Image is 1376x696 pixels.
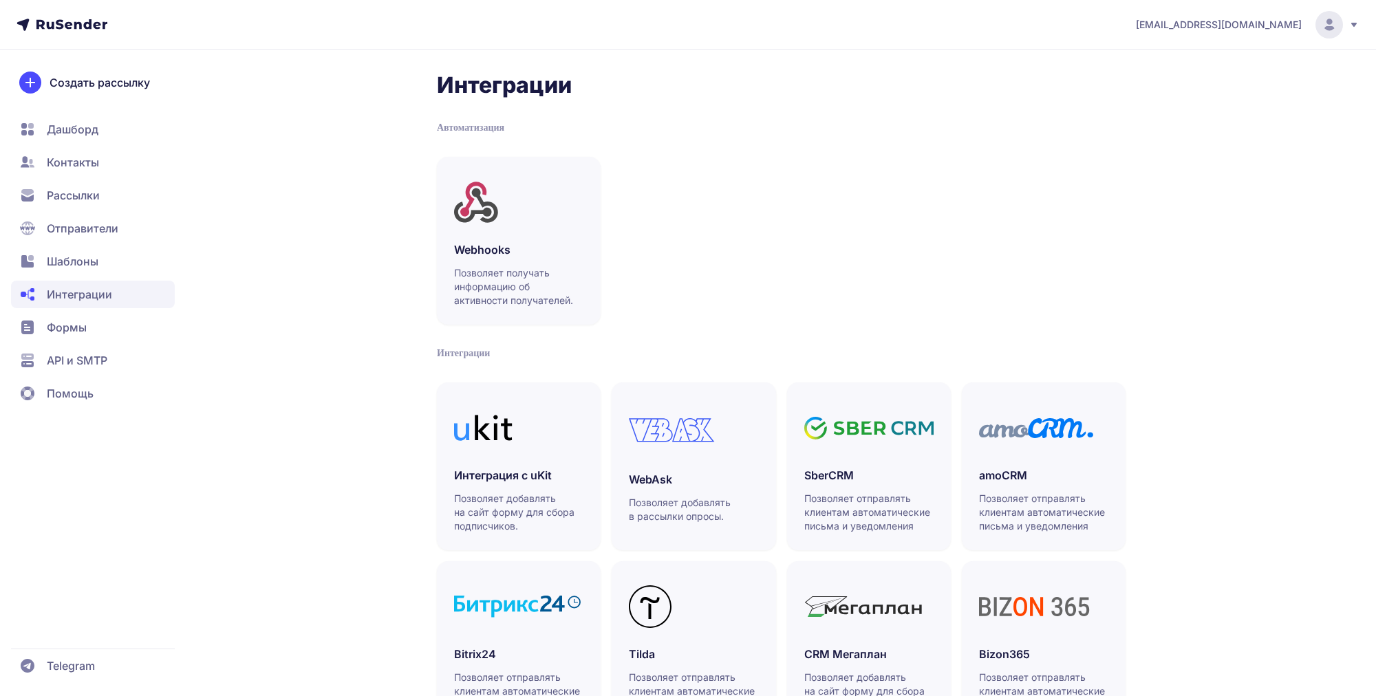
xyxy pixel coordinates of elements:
a: WebhooksПозволяет получать информацию об активности получателей. [437,157,601,325]
div: Автоматизация [437,121,1126,135]
span: Дашборд [47,121,98,138]
a: Интеграция с uKitПозволяет добавлять на сайт форму для сбора подписчиков. [437,382,601,550]
h3: amoCRM [979,467,1108,483]
span: Контакты [47,154,99,171]
span: Рассылки [47,187,100,204]
a: Telegram [11,652,175,679]
h3: SberCRM [804,467,934,483]
span: Telegram [47,657,95,674]
p: Позволяет добавлять на сайт форму для сбора подписчиков. [454,492,585,533]
div: Интеграции [437,347,1126,360]
span: Формы [47,319,87,336]
h3: Bitrix24 [454,646,583,662]
a: WebAskПозволяет добавлять в рассылки опросы. [612,382,775,550]
h3: Webhooks [454,241,583,258]
h2: Интеграции [437,72,1126,99]
h3: WebAsk [629,471,758,488]
a: amoCRMПозволяет отправлять клиентам автоматические письма и уведомления [962,382,1126,550]
a: SberCRMПозволяет отправлять клиентам автоматические письма и уведомления [787,382,951,550]
h3: Tilda [629,646,758,662]
h3: CRM Мегаплан [804,646,934,662]
span: API и SMTP [47,352,107,369]
span: Интеграции [47,286,112,303]
span: Отправители [47,220,118,237]
p: Позволяет получать информацию об активности получателей. [454,266,585,307]
p: Позволяет добавлять в рассылки опросы. [629,496,760,523]
span: Создать рассылку [50,74,150,91]
span: Помощь [47,385,94,402]
p: Позволяет отправлять клиентам автоматические письма и уведомления [979,492,1110,533]
p: Позволяет отправлять клиентам автоматические письма и уведомления [804,492,935,533]
h3: Интеграция с uKit [454,467,583,483]
span: [EMAIL_ADDRESS][DOMAIN_NAME] [1136,18,1302,32]
h3: Bizon365 [979,646,1108,662]
span: Шаблоны [47,253,98,270]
